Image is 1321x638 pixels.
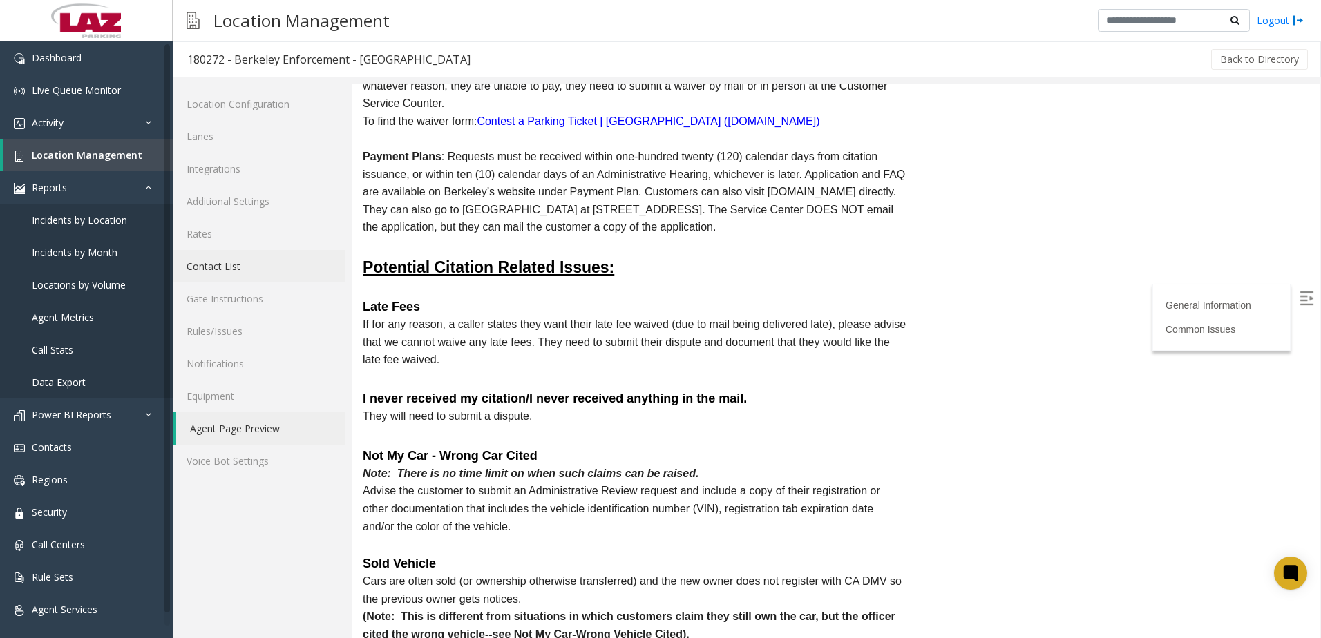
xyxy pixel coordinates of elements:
img: 'icon' [14,86,25,97]
img: 'icon' [14,507,25,519]
span: Advise the customer to submit an Administrative Review request and include a copy of their regist... [10,400,528,447]
span: Regions [32,473,68,486]
span: Incidents by Location [32,213,127,226]
a: Agent Page Preview [176,412,345,445]
span: Live Queue Monitor [32,84,121,97]
img: pageIcon [187,3,200,37]
font: Sold Vehicle [10,472,84,486]
a: Location Management [3,139,173,171]
a: Equipment [173,380,345,412]
img: 'icon' [14,605,25,616]
img: 'icon' [14,151,25,162]
img: 'icon' [14,118,25,129]
img: 'icon' [14,475,25,486]
span: Call Centers [32,538,85,551]
a: Location Configuration [173,88,345,120]
button: Back to Directory [1211,49,1308,70]
span: Payment Plans [10,66,89,78]
a: Notifications [173,347,345,380]
span: (Note: This is different from situations in which customers claim they still own the car, but the... [10,526,543,556]
img: Open/Close Sidebar Menu [947,207,961,221]
img: 'icon' [14,540,25,551]
span: Agent Services [32,603,97,616]
a: General Information [813,215,899,226]
font: Not My Car - Wrong Car Cited [10,365,185,378]
span: Activity [32,116,64,129]
img: 'icon' [14,183,25,194]
span: Call Stats [32,343,73,356]
span: Data Export [32,376,86,389]
span: Contacts [32,441,72,454]
a: Contact List [173,250,345,282]
img: 'icon' [14,410,25,421]
h3: Location Management [207,3,397,37]
font: I never received my citation/I never received anything in the mail. [10,307,395,321]
div: 180272 - Berkeley Enforcement - [GEOGRAPHIC_DATA] [187,50,471,68]
span: Reports [32,181,67,194]
span: They will need to submit a dispute. [10,326,180,338]
a: Gate Instructions [173,282,345,315]
span: Cars are often sold (or ownership otherwise transferred) and the new owner does not register with... [10,491,549,521]
span: Agent Metrics [32,311,94,324]
span: Note: There is no time limit on when such claims can be raised. [10,383,346,395]
span: Rule Sets [32,570,73,583]
a: Rates [173,217,345,250]
span: Dashboard [32,51,82,64]
a: Lanes [173,120,345,153]
a: Contest a Parking Ticket | [GEOGRAPHIC_DATA] ([DOMAIN_NAME]) [124,31,467,43]
a: Common Issues [813,240,883,251]
img: logout [1293,13,1304,28]
img: 'icon' [14,443,25,454]
img: 'icon' [14,53,25,64]
a: Rules/Issues [173,315,345,347]
img: 'icon' [14,572,25,583]
span: Power BI Reports [32,408,111,421]
a: Voice Bot Settings [173,445,345,477]
a: Logout [1257,13,1304,28]
span: Location Management [32,148,142,162]
span: If for any reason, a caller states they want their late fee waived (due to mail being delivered l... [10,234,553,281]
span: Incidents by Month [32,246,117,259]
span: Locations by Volume [32,278,126,291]
font: Late Fees [10,215,68,229]
u: Potential Citation Related Issues: [10,174,262,192]
span: : Requests must be received within one-hundred twenty (120) calendar days from citation issuance,... [10,66,553,148]
a: Integrations [173,153,345,185]
span: Security [32,505,67,519]
span: To find the waiver form: [10,31,124,43]
a: Additional Settings [173,185,345,217]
